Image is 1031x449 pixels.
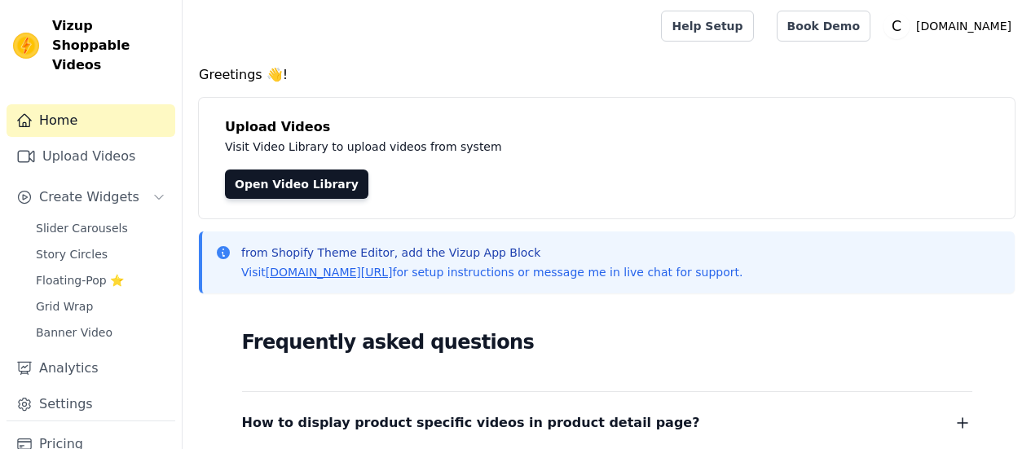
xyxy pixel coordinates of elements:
[26,243,175,266] a: Story Circles
[883,11,1018,41] button: C [DOMAIN_NAME]
[777,11,870,42] a: Book Demo
[36,220,128,236] span: Slider Carousels
[225,169,368,199] a: Open Video Library
[7,352,175,385] a: Analytics
[36,246,108,262] span: Story Circles
[13,33,39,59] img: Vizup
[241,264,742,280] p: Visit for setup instructions or message me in live chat for support.
[7,181,175,213] button: Create Widgets
[199,65,1015,85] h4: Greetings 👋!
[26,321,175,344] a: Banner Video
[39,187,139,207] span: Create Widgets
[241,244,742,261] p: from Shopify Theme Editor, add the Vizup App Block
[225,117,989,137] h4: Upload Videos
[7,388,175,420] a: Settings
[661,11,753,42] a: Help Setup
[26,295,175,318] a: Grid Wrap
[7,140,175,173] a: Upload Videos
[910,11,1018,41] p: [DOMAIN_NAME]
[892,18,901,34] text: C
[7,104,175,137] a: Home
[26,217,175,240] a: Slider Carousels
[36,324,112,341] span: Banner Video
[36,272,124,288] span: Floating-Pop ⭐
[242,412,972,434] button: How to display product specific videos in product detail page?
[225,137,955,156] p: Visit Video Library to upload videos from system
[266,266,393,279] a: [DOMAIN_NAME][URL]
[52,16,169,75] span: Vizup Shoppable Videos
[36,298,93,315] span: Grid Wrap
[26,269,175,292] a: Floating-Pop ⭐
[242,412,700,434] span: How to display product specific videos in product detail page?
[242,326,972,359] h2: Frequently asked questions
